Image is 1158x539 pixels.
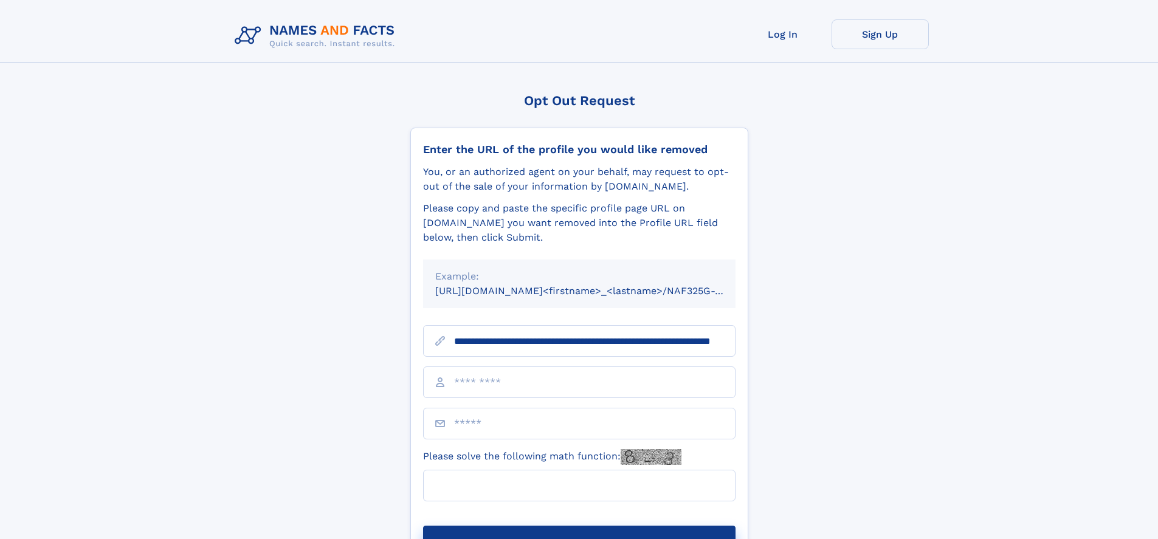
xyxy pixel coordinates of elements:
div: You, or an authorized agent on your behalf, may request to opt-out of the sale of your informatio... [423,165,736,194]
div: Please copy and paste the specific profile page URL on [DOMAIN_NAME] you want removed into the Pr... [423,201,736,245]
img: Logo Names and Facts [230,19,405,52]
div: Opt Out Request [410,93,748,108]
div: Enter the URL of the profile you would like removed [423,143,736,156]
small: [URL][DOMAIN_NAME]<firstname>_<lastname>/NAF325G-xxxxxxxx [435,285,759,297]
label: Please solve the following math function: [423,449,681,465]
div: Example: [435,269,723,284]
a: Log In [734,19,832,49]
a: Sign Up [832,19,929,49]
